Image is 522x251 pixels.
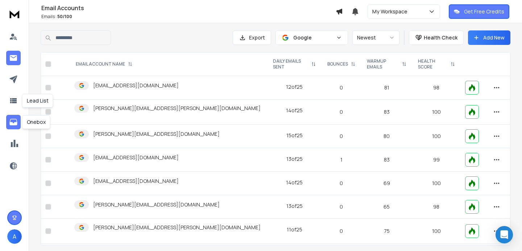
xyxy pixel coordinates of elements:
[409,30,464,45] button: Health Check
[412,125,461,148] td: 100
[93,154,179,161] p: [EMAIL_ADDRESS][DOMAIN_NAME]
[361,76,412,100] td: 81
[464,8,504,15] p: Get Free Credits
[286,83,303,91] div: 12 of 25
[361,148,412,172] td: 83
[326,108,357,116] p: 0
[361,125,412,148] td: 80
[273,58,308,70] p: DAILY EMAILS SENT
[93,105,261,112] p: [PERSON_NAME][EMAIL_ADDRESS][PERSON_NAME][DOMAIN_NAME]
[41,14,336,20] p: Emails :
[57,13,72,20] span: 50 / 100
[327,61,348,67] p: BOUNCES
[293,34,333,41] p: Google
[361,172,412,195] td: 69
[412,172,461,195] td: 100
[93,82,179,89] p: [EMAIL_ADDRESS][DOMAIN_NAME]
[326,203,357,210] p: 0
[76,61,132,67] div: EMAIL ACCOUNT NAME
[7,7,22,21] img: logo
[286,107,303,114] div: 14 of 25
[412,100,461,125] td: 100
[41,4,336,12] h1: Email Accounts
[424,34,457,41] p: Health Check
[326,133,357,140] p: 0
[418,58,448,70] p: HEALTH SCORE
[287,226,302,233] div: 11 of 25
[93,201,220,208] p: [PERSON_NAME][EMAIL_ADDRESS][DOMAIN_NAME]
[93,224,261,231] p: [PERSON_NAME][EMAIL_ADDRESS][PERSON_NAME][DOMAIN_NAME]
[326,180,357,187] p: 0
[372,8,410,15] p: My Workspace
[412,195,461,219] td: 98
[286,132,303,139] div: 15 of 25
[449,4,509,19] button: Get Free Credits
[326,156,357,163] p: 1
[7,229,22,244] button: A
[233,30,271,45] button: Export
[93,130,220,138] p: [PERSON_NAME][EMAIL_ADDRESS][DOMAIN_NAME]
[496,226,513,243] div: Open Intercom Messenger
[286,155,303,163] div: 13 of 25
[22,94,53,108] div: Lead List
[468,30,510,45] button: Add New
[361,195,412,219] td: 65
[286,179,303,186] div: 14 of 25
[361,219,412,244] td: 75
[22,115,50,129] div: Onebox
[326,84,357,91] p: 0
[361,100,412,125] td: 83
[412,219,461,244] td: 100
[367,58,399,70] p: WARMUP EMAILS
[352,30,399,45] button: Newest
[412,148,461,172] td: 99
[326,227,357,235] p: 0
[286,202,303,210] div: 13 of 25
[93,177,179,185] p: [EMAIL_ADDRESS][DOMAIN_NAME]
[412,76,461,100] td: 98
